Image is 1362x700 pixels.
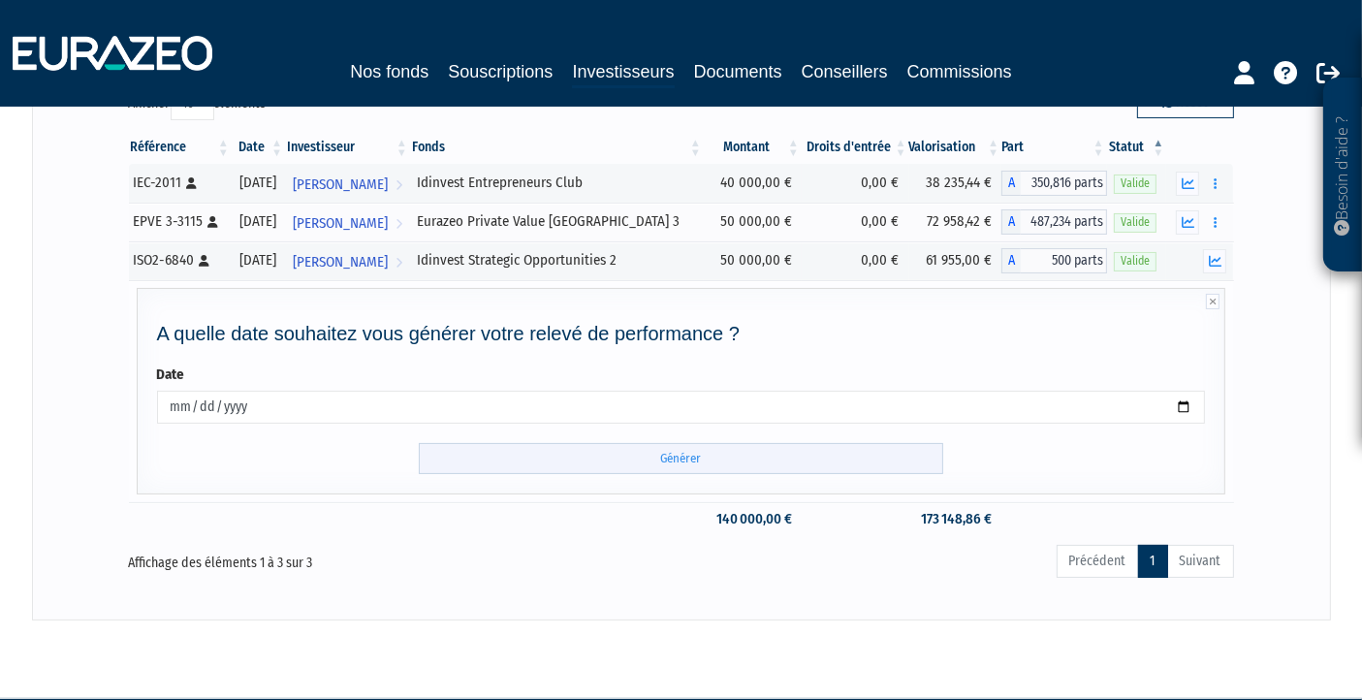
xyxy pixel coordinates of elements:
th: Part: activer pour trier la colonne par ordre croissant [1001,131,1106,164]
th: Date: activer pour trier la colonne par ordre croissant [232,131,285,164]
th: Statut : activer pour trier la colonne par ordre d&eacute;croissant [1107,131,1167,164]
img: 1732889491-logotype_eurazeo_blanc_rvb.png [13,36,212,71]
td: 40 000,00 € [704,164,802,203]
th: Montant: activer pour trier la colonne par ordre croissant [704,131,802,164]
div: [DATE] [238,250,278,270]
a: Souscriptions [448,58,553,85]
td: 0,00 € [802,203,909,241]
div: Affichage des éléments 1 à 3 sur 3 [129,543,573,574]
td: 0,00 € [802,241,909,280]
div: Idinvest Entrepreneurs Club [417,173,697,193]
th: Fonds: activer pour trier la colonne par ordre croissant [410,131,704,164]
span: 350,816 parts [1021,171,1106,196]
input: Générer [419,443,943,475]
div: [DATE] [238,173,278,193]
i: Voir l'investisseur [396,244,402,280]
span: Valide [1114,175,1156,193]
td: 0,00 € [802,164,909,203]
div: Idinvest Strategic Opportunities 2 [417,250,697,270]
a: Investisseurs [572,58,674,88]
span: [PERSON_NAME] [293,167,388,203]
td: 50 000,00 € [704,203,802,241]
p: Besoin d'aide ? [1332,88,1354,263]
h4: A quelle date souhaitez vous générer votre relevé de performance ? [157,323,1206,344]
div: A - Eurazeo Private Value Europe 3 [1001,209,1106,235]
a: [PERSON_NAME] [285,164,410,203]
a: 1 [1138,545,1168,578]
div: [DATE] [238,211,278,232]
a: [PERSON_NAME] [285,203,410,241]
span: A [1001,171,1021,196]
span: 500 parts [1021,248,1106,273]
span: A [1001,209,1021,235]
div: IEC-2011 [134,173,225,193]
td: 38 235,44 € [909,164,1002,203]
div: A - Idinvest Strategic Opportunities 2 [1001,248,1106,273]
td: 72 958,42 € [909,203,1002,241]
td: 61 955,00 € [909,241,1002,280]
i: Voir l'investisseur [396,167,402,203]
span: [PERSON_NAME] [293,206,388,241]
span: Valide [1114,252,1156,270]
a: [PERSON_NAME] [285,241,410,280]
div: EPVE 3-3115 [134,211,225,232]
a: Commissions [907,58,1012,85]
th: Référence : activer pour trier la colonne par ordre croissant [129,131,232,164]
i: [Français] Personne physique [200,255,210,267]
td: 140 000,00 € [704,502,802,536]
a: Nos fonds [350,58,428,85]
span: Valide [1114,213,1156,232]
span: [PERSON_NAME] [293,244,388,280]
td: 173 148,86 € [909,502,1002,536]
div: Eurazeo Private Value [GEOGRAPHIC_DATA] 3 [417,211,697,232]
div: A - Idinvest Entrepreneurs Club [1001,171,1106,196]
div: ISO2-6840 [134,250,225,270]
a: Documents [694,58,782,85]
a: Conseillers [802,58,888,85]
i: [Français] Personne physique [208,216,219,228]
th: Droits d'entrée: activer pour trier la colonne par ordre croissant [802,131,909,164]
label: Date [157,365,185,385]
span: A [1001,248,1021,273]
th: Valorisation: activer pour trier la colonne par ordre croissant [909,131,1002,164]
td: 50 000,00 € [704,241,802,280]
th: Investisseur: activer pour trier la colonne par ordre croissant [285,131,410,164]
i: Voir l'investisseur [396,206,402,241]
i: [Français] Personne physique [187,177,198,189]
span: 487,234 parts [1021,209,1106,235]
